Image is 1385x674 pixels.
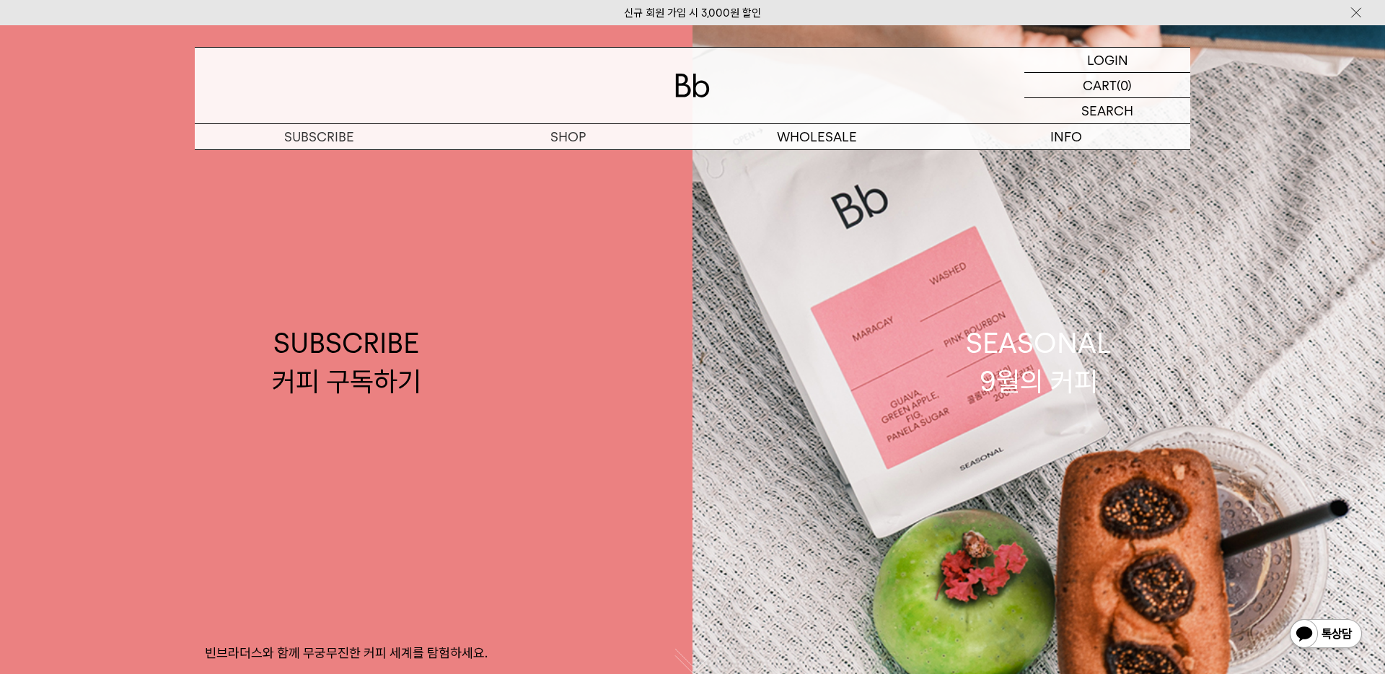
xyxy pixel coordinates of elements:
[966,324,1112,401] div: SEASONAL 9월의 커피
[1087,48,1128,72] p: LOGIN
[272,324,421,401] div: SUBSCRIBE 커피 구독하기
[675,74,710,97] img: 로고
[195,124,444,149] a: SUBSCRIBE
[1081,98,1133,123] p: SEARCH
[1288,618,1363,652] img: 카카오톡 채널 1:1 채팅 버튼
[692,124,941,149] p: WHOLESALE
[444,124,692,149] a: SHOP
[1117,73,1132,97] p: (0)
[624,6,761,19] a: 신규 회원 가입 시 3,000원 할인
[1083,73,1117,97] p: CART
[1024,73,1190,98] a: CART (0)
[1024,48,1190,73] a: LOGIN
[941,124,1190,149] p: INFO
